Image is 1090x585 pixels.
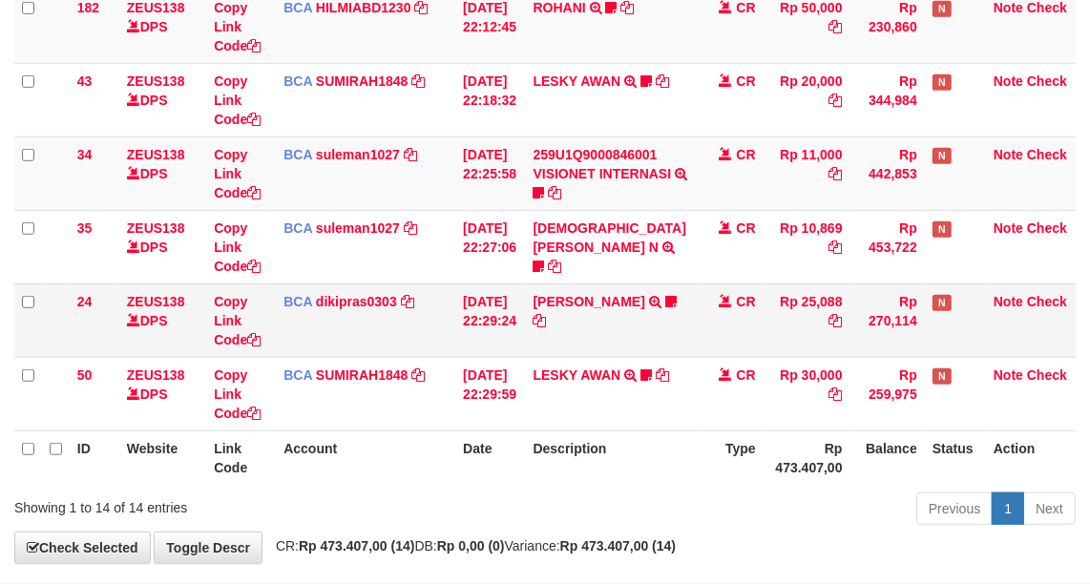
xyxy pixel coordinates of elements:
a: Copy JOHAN ROBERT POLNA to clipboard [534,313,547,328]
a: Copy Rp 20,000 to clipboard [829,93,843,108]
a: SUMIRAH1848 [316,73,408,89]
a: ZEUS138 [127,147,185,162]
a: ZEUS138 [127,294,185,309]
span: Has Note [933,221,952,238]
span: Has Note [933,1,952,17]
a: Previous [916,492,993,525]
a: Note [994,73,1023,89]
span: CR [736,73,755,89]
th: Balance [850,430,925,485]
a: Copy dikipras0303 to clipboard [401,294,414,309]
th: Link Code [206,430,276,485]
a: suleman1027 [316,220,400,236]
th: Rp 473.407,00 [764,430,850,485]
a: Copy suleman1027 to clipboard [404,147,417,162]
span: BCA [283,73,312,89]
span: Has Note [933,368,952,385]
a: ZEUS138 [127,220,185,236]
th: Account [276,430,455,485]
td: Rp 442,853 [850,136,925,210]
span: 34 [77,147,93,162]
td: [DATE] 22:29:59 [455,357,525,430]
a: Copy Link Code [214,220,261,274]
a: Copy LESKY AWAN to clipboard [656,367,669,383]
a: LESKY AWAN [534,367,621,383]
td: Rp 453,722 [850,210,925,283]
a: SUMIRAH1848 [316,367,408,383]
th: Status [925,430,986,485]
a: Note [994,294,1023,309]
a: Copy suleman1027 to clipboard [404,220,417,236]
a: Copy LESKY AWAN to clipboard [656,73,669,89]
td: DPS [119,210,206,283]
a: LESKY AWAN [534,73,621,89]
strong: Rp 473.407,00 (14) [560,538,676,554]
td: [DATE] 22:27:06 [455,210,525,283]
a: Copy 259U1Q9000846001 VISIONET INTERNASI to clipboard [548,185,561,200]
td: Rp 11,000 [764,136,850,210]
a: Check [1027,147,1067,162]
th: Type [697,430,764,485]
td: [DATE] 22:18:32 [455,63,525,136]
a: Check [1027,367,1067,383]
span: CR: DB: Variance: [266,538,676,554]
td: Rp 259,975 [850,357,925,430]
span: BCA [283,367,312,383]
span: CR [736,147,755,162]
td: Rp 344,984 [850,63,925,136]
span: Has Note [933,148,952,164]
a: Copy Rp 25,088 to clipboard [829,313,843,328]
td: Rp 20,000 [764,63,850,136]
a: Copy MUHAMMAD TAJUDIN N to clipboard [548,259,561,274]
span: BCA [283,294,312,309]
a: [PERSON_NAME] [534,294,645,309]
span: 43 [77,73,93,89]
td: Rp 270,114 [850,283,925,357]
span: CR [736,294,755,309]
strong: Rp 473.407,00 (14) [299,538,414,554]
a: Next [1023,492,1076,525]
a: Copy SUMIRAH1848 to clipboard [411,73,425,89]
span: BCA [283,147,312,162]
a: Copy Link Code [214,294,261,347]
td: DPS [119,136,206,210]
a: Copy Rp 10,869 to clipboard [829,240,843,255]
a: Note [994,220,1023,236]
td: Rp 10,869 [764,210,850,283]
a: Check [1027,73,1067,89]
span: Has Note [933,74,952,91]
th: Action [986,430,1076,485]
span: BCA [283,220,312,236]
th: Date [455,430,525,485]
span: Has Note [933,295,952,311]
a: Copy Link Code [214,147,261,200]
span: CR [736,220,755,236]
a: Note [994,367,1023,383]
span: 50 [77,367,93,383]
span: CR [736,367,755,383]
a: Copy SUMIRAH1848 to clipboard [411,367,425,383]
td: DPS [119,63,206,136]
a: Check [1027,294,1067,309]
a: Copy Rp 30,000 to clipboard [829,387,843,402]
td: [DATE] 22:25:58 [455,136,525,210]
td: [DATE] 22:29:24 [455,283,525,357]
strong: Rp 0,00 (0) [437,538,505,554]
a: Check [1027,220,1067,236]
th: ID [70,430,119,485]
th: Description [526,430,698,485]
a: Copy Rp 50,000 to clipboard [829,19,843,34]
a: suleman1027 [316,147,400,162]
span: 24 [77,294,93,309]
a: ZEUS138 [127,367,185,383]
td: DPS [119,283,206,357]
a: Copy Link Code [214,73,261,127]
td: Rp 25,088 [764,283,850,357]
a: ZEUS138 [127,73,185,89]
td: Rp 30,000 [764,357,850,430]
a: Note [994,147,1023,162]
th: Website [119,430,206,485]
a: Copy Rp 11,000 to clipboard [829,166,843,181]
a: Toggle Descr [154,532,262,564]
a: dikipras0303 [316,294,397,309]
